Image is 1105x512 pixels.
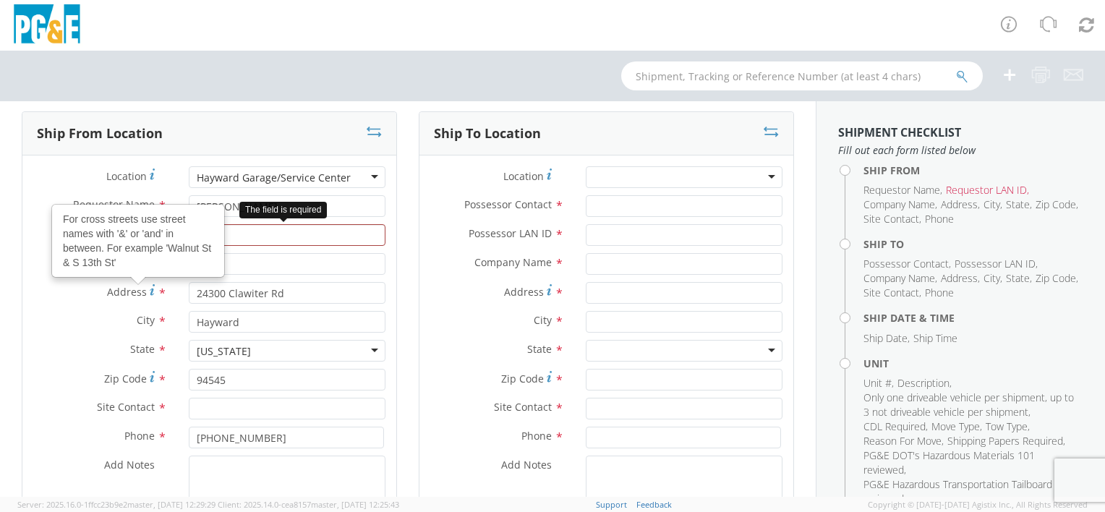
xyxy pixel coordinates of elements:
[37,127,163,141] h3: Ship From Location
[534,313,552,327] span: City
[984,271,1000,285] span: City
[863,197,935,211] span: Company Name
[863,257,951,271] li: ,
[984,197,1000,211] span: City
[53,205,223,276] div: For cross streets use street names with '&' or 'and' in between. For example 'Walnut St & S 13th St'
[504,285,544,299] span: Address
[596,499,627,510] a: Support
[913,331,957,345] span: Ship Time
[1006,271,1030,285] span: State
[925,286,954,299] span: Phone
[127,499,216,510] span: master, [DATE] 12:29:29
[863,419,928,434] li: ,
[1006,197,1032,212] li: ,
[941,197,980,212] li: ,
[636,499,672,510] a: Feedback
[621,61,983,90] input: Shipment, Tracking or Reference Number (at least 4 chars)
[897,376,952,391] li: ,
[106,169,147,183] span: Location
[984,271,1002,286] li: ,
[1036,271,1078,286] li: ,
[986,419,1030,434] li: ,
[986,419,1028,433] span: Tow Type
[863,376,892,390] span: Unit #
[311,499,399,510] span: master, [DATE] 12:25:43
[863,331,908,345] span: Ship Date
[931,419,980,433] span: Move Type
[17,499,216,510] span: Server: 2025.16.0-1ffcc23b9e2
[494,400,552,414] span: Site Contact
[124,429,155,443] span: Phone
[474,255,552,269] span: Company Name
[868,499,1088,511] span: Copyright © [DATE]-[DATE] Agistix Inc., All Rights Reserved
[863,391,1074,419] span: Only one driveable vehicle per shipment, up to 3 not driveable vehicle per shipment
[863,239,1083,249] h4: Ship To
[863,434,944,448] li: ,
[925,212,954,226] span: Phone
[863,312,1083,323] h4: Ship Date & Time
[464,197,552,211] span: Possessor Contact
[434,127,541,141] h3: Ship To Location
[73,197,155,211] span: Requestor Name
[501,372,544,385] span: Zip Code
[469,226,552,240] span: Possessor LAN ID
[863,183,942,197] li: ,
[503,169,544,183] span: Location
[863,391,1080,419] li: ,
[863,197,937,212] li: ,
[931,419,982,434] li: ,
[863,183,940,197] span: Requestor Name
[104,458,155,472] span: Add Notes
[947,434,1065,448] li: ,
[197,344,251,359] div: [US_STATE]
[501,458,552,472] span: Add Notes
[984,197,1002,212] li: ,
[863,448,1080,477] li: ,
[863,165,1083,176] h4: Ship From
[863,286,921,300] li: ,
[863,448,1035,477] span: PG&E DOT's Hazardous Materials 101 reviewed
[946,183,1029,197] li: ,
[947,434,1063,448] span: Shipping Papers Required
[838,124,961,140] strong: Shipment Checklist
[941,271,980,286] li: ,
[11,4,83,47] img: pge-logo-06675f144f4cfa6a6814.png
[521,429,552,443] span: Phone
[941,271,978,285] span: Address
[1036,197,1076,211] span: Zip Code
[239,202,327,218] div: The field is required
[527,342,552,356] span: State
[218,499,399,510] span: Client: 2025.14.0-cea8157
[1036,197,1078,212] li: ,
[863,477,1052,505] span: PG&E Hazardous Transportation Tailboard reviewed
[863,358,1083,369] h4: Unit
[897,376,950,390] span: Description
[863,212,919,226] span: Site Contact
[1006,197,1030,211] span: State
[130,342,155,356] span: State
[863,257,949,270] span: Possessor Contact
[863,477,1080,506] li: ,
[863,376,894,391] li: ,
[104,372,147,385] span: Zip Code
[137,313,155,327] span: City
[955,257,1036,270] span: Possessor LAN ID
[955,257,1038,271] li: ,
[863,212,921,226] li: ,
[863,419,926,433] span: CDL Required
[946,183,1027,197] span: Requestor LAN ID
[863,271,937,286] li: ,
[863,331,910,346] li: ,
[941,197,978,211] span: Address
[1036,271,1076,285] span: Zip Code
[1006,271,1032,286] li: ,
[97,400,155,414] span: Site Contact
[197,171,351,185] div: Hayward Garage/Service Center
[107,285,147,299] span: Address
[863,434,942,448] span: Reason For Move
[863,286,919,299] span: Site Contact
[863,271,935,285] span: Company Name
[838,143,1083,158] span: Fill out each form listed below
